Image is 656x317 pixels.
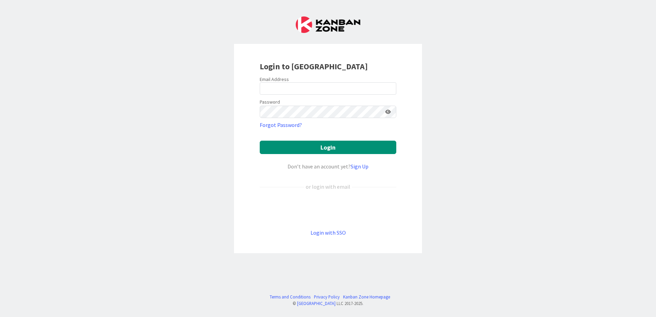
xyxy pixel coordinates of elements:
[314,294,340,300] a: Privacy Policy
[297,301,336,306] a: [GEOGRAPHIC_DATA]
[351,163,368,170] a: Sign Up
[311,229,346,236] a: Login with SSO
[260,98,280,106] label: Password
[296,16,360,33] img: Kanban Zone
[266,300,390,307] div: © LLC 2017- 2025 .
[260,76,289,82] label: Email Address
[343,294,390,300] a: Kanban Zone Homepage
[256,202,400,217] iframe: Sign in with Google Button
[260,121,302,129] a: Forgot Password?
[304,183,352,191] div: or login with email
[270,294,311,300] a: Terms and Conditions
[260,162,396,171] div: Don’t have an account yet?
[260,141,396,154] button: Login
[260,61,368,72] b: Login to [GEOGRAPHIC_DATA]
